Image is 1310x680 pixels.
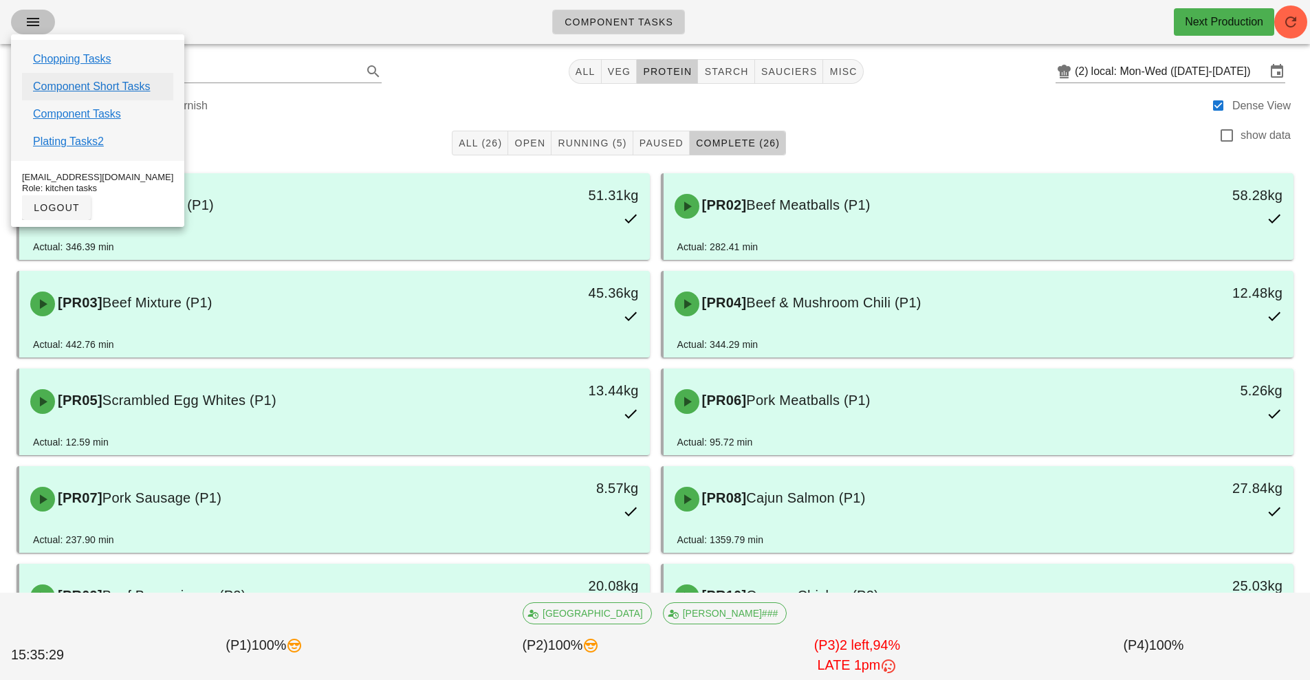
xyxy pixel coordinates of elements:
[1143,184,1282,206] div: 58.28kg
[55,393,102,408] span: [PR05]
[709,633,1005,679] div: (P3) 94%
[33,202,80,213] span: logout
[746,295,921,310] span: Beef & Mushroom Chili (P1)
[499,575,638,597] div: 20.08kg
[602,59,637,84] button: veg
[642,66,692,77] span: protein
[677,239,758,254] div: Actual: 282.41 min
[698,59,754,84] button: starch
[712,655,1003,676] div: LATE 1pm
[607,66,631,77] span: veg
[703,66,748,77] span: starch
[677,435,753,450] div: Actual: 95.72 min
[823,59,863,84] button: misc
[55,295,102,310] span: [PR03]
[1143,380,1282,402] div: 5.26kg
[499,477,638,499] div: 8.57kg
[508,131,552,155] button: Open
[699,393,747,408] span: [PR06]
[1005,633,1302,679] div: (P4) 100%
[102,490,221,505] span: Pork Sausage (P1)
[552,10,685,34] a: Component Tasks
[55,490,102,505] span: [PR07]
[746,393,870,408] span: Pork Meatballs (P1)
[532,603,643,624] span: [GEOGRAPHIC_DATA]
[22,195,91,220] button: logout
[55,588,102,603] span: [PR09]
[413,633,709,679] div: (P2) 100%
[1075,65,1091,78] div: (2)
[699,295,747,310] span: [PR04]
[22,172,173,183] div: [EMAIL_ADDRESS][DOMAIN_NAME]
[1143,575,1282,597] div: 25.03kg
[33,337,114,352] div: Actual: 442.76 min
[1232,99,1291,113] label: Dense View
[102,588,246,603] span: Beef Bourguignon (P2)
[452,131,508,155] button: All (26)
[33,106,121,122] a: Component Tasks
[1185,14,1263,30] div: Next Production
[552,131,633,155] button: Running (5)
[1143,477,1282,499] div: 27.84kg
[699,490,747,505] span: [PR08]
[8,642,116,668] div: 15:35:29
[690,131,786,155] button: Complete (26)
[102,393,276,408] span: Scrambled Egg Whites (P1)
[499,282,638,304] div: 45.36kg
[695,138,780,149] span: Complete (26)
[33,133,104,150] a: Plating Tasks2
[499,184,638,206] div: 51.31kg
[499,380,638,402] div: 13.44kg
[1143,282,1282,304] div: 12.48kg
[33,239,114,254] div: Actual: 346.39 min
[569,59,602,84] button: All
[633,131,690,155] button: Paused
[761,66,818,77] span: sauciers
[557,138,626,149] span: Running (5)
[575,66,596,77] span: All
[746,490,865,505] span: Cajun Salmon (P1)
[755,59,824,84] button: sauciers
[564,17,673,28] span: Component Tasks
[677,337,758,352] div: Actual: 344.29 min
[637,59,698,84] button: protein
[699,197,747,212] span: [PR02]
[672,603,778,624] span: [PERSON_NAME]###
[639,138,684,149] span: Paused
[746,588,879,603] span: Orange Chicken (P2)
[33,435,109,450] div: Actual: 12.59 min
[33,532,114,547] div: Actual: 237.90 min
[829,66,857,77] span: misc
[22,183,173,194] div: Role: kitchen tasks
[102,295,212,310] span: Beef Mixture (P1)
[746,197,870,212] span: Beef Meatballs (P1)
[514,138,545,149] span: Open
[33,78,150,95] a: Component Short Tasks
[1241,129,1291,142] label: show data
[677,532,764,547] div: Actual: 1359.79 min
[840,637,873,652] span: 2 left,
[33,51,111,67] a: Chopping Tasks
[458,138,502,149] span: All (26)
[699,588,747,603] span: [PR10]
[116,633,413,679] div: (P1) 100%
